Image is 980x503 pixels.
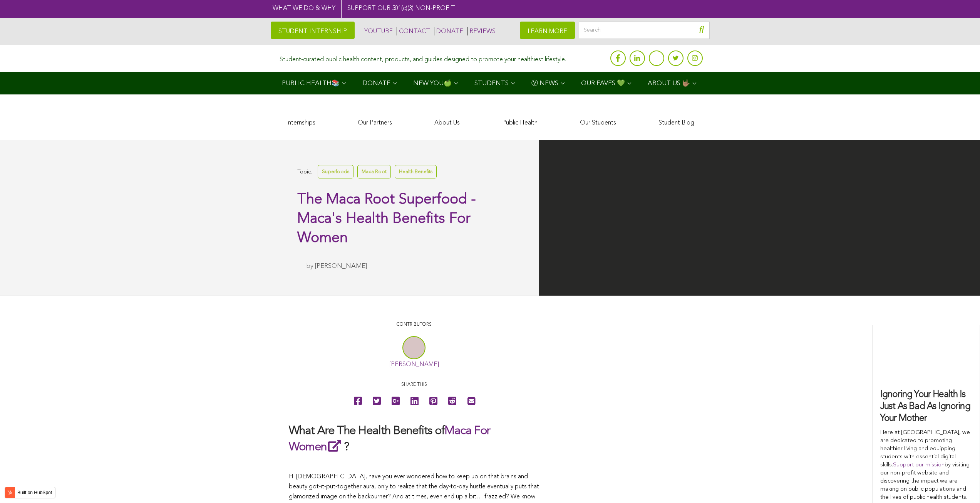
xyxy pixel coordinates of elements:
a: REVIEWS [467,27,496,35]
a: DONATE [434,27,463,35]
span: Topic: [297,167,312,177]
a: Maca For Women [289,425,490,453]
label: Built on HubSpot [14,488,55,498]
a: [PERSON_NAME] [315,263,367,269]
input: Search [579,22,710,39]
span: The Maca Root Superfood - Maca's Health Benefits For Women [297,192,476,246]
a: [PERSON_NAME] [389,362,439,368]
span: STUDENTS [474,80,509,87]
a: CONTACT [397,27,430,35]
a: LEARN MORE [520,22,575,39]
div: Student-curated public health content, products, and guides designed to promote your healthiest l... [280,52,566,64]
span: PUBLIC HEALTH📚 [282,80,340,87]
p: Share this [289,381,539,389]
a: Maca Root [357,165,391,178]
h2: What Are The Health Benefits of ? [289,424,539,455]
a: Health Benefits [395,165,437,178]
div: Navigation Menu [271,72,710,94]
span: by [307,263,313,269]
a: YOUTUBE [362,27,393,35]
span: NEW YOU🍏 [413,80,452,87]
span: OUR FAVES 💚 [581,80,625,87]
a: Superfoods [318,165,353,178]
span: DONATE [362,80,390,87]
a: STUDENT INTERNSHIP [271,22,355,39]
span: Ⓥ NEWS [531,80,558,87]
button: Built on HubSpot [5,487,55,498]
p: CONTRIBUTORS [289,321,539,328]
img: HubSpot sprocket logo [5,488,14,497]
span: ABOUT US 🤟🏽 [648,80,690,87]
